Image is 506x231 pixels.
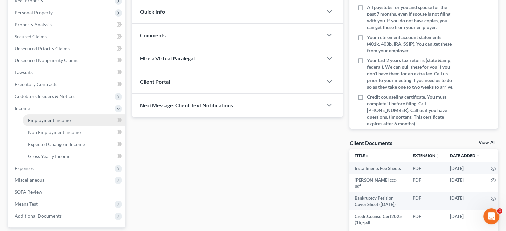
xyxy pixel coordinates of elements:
a: Lawsuits [9,66,125,78]
span: Income [15,105,30,111]
span: Gross Yearly Income [28,153,70,159]
a: Executory Contracts [9,78,125,90]
td: [DATE] [445,210,485,229]
td: PDF [407,162,445,174]
td: Bankruptcy Petition Cover Sheet ([DATE]) [349,192,407,211]
span: Hire a Virtual Paralegal [140,55,195,61]
span: Executory Contracts [15,81,57,87]
td: CreditCounselCert2025 (16)-pdf [349,210,407,229]
span: Codebtors Insiders & Notices [15,93,75,99]
span: Unsecured Priority Claims [15,46,70,51]
iframe: Intercom live chat [483,208,499,224]
a: Non Employment Income [23,126,125,138]
span: Means Test [15,201,38,207]
span: Lawsuits [15,69,33,75]
a: Employment Income [23,114,125,126]
td: PDF [407,192,445,211]
span: Employment Income [28,117,71,123]
td: PDF [407,174,445,192]
span: Comments [140,32,166,38]
a: Titleunfold_more [355,153,369,158]
td: [PERSON_NAME] ccc-pdf [349,174,407,192]
a: Secured Claims [9,31,125,43]
a: Expected Change in Income [23,138,125,150]
span: Secured Claims [15,34,47,39]
span: Your retirement account statements (401k, 403b, IRA, SSIP). You can get these from your employer. [367,34,455,54]
span: Client Portal [140,78,170,85]
div: Client Documents [349,139,392,146]
a: Unsecured Priority Claims [9,43,125,55]
span: Additional Documents [15,213,62,219]
span: Expected Change in Income [28,141,85,147]
td: PDF [407,210,445,229]
span: SOFA Review [15,189,42,195]
span: Property Analysis [15,22,52,27]
a: SOFA Review [9,186,125,198]
td: Installments Fee Sheets [349,162,407,174]
span: Unsecured Nonpriority Claims [15,58,78,63]
span: Expenses [15,165,34,171]
i: unfold_more [435,154,439,158]
a: Extensionunfold_more [413,153,439,158]
span: Quick Info [140,8,165,15]
a: Property Analysis [9,19,125,31]
td: [DATE] [445,162,485,174]
span: Your last 2 years tax returns (state &amp; federal). We can pull these for you if you don’t have ... [367,57,455,90]
td: [DATE] [445,192,485,211]
i: unfold_more [365,154,369,158]
span: Miscellaneous [15,177,44,183]
span: NextMessage: Client Text Notifications [140,102,233,108]
span: 4 [497,208,502,214]
a: View All [479,140,495,145]
td: [DATE] [445,174,485,192]
a: Date Added expand_more [450,153,480,158]
span: Non Employment Income [28,129,81,135]
span: Personal Property [15,10,53,15]
a: Gross Yearly Income [23,150,125,162]
span: Credit counseling certificate. You must complete it before filing. Call [PHONE_NUMBER]. Call us i... [367,94,455,127]
i: expand_more [476,154,480,158]
span: All paystubs for you and spouse for the past 7 months, even if spouse is not filing with you. If ... [367,4,455,31]
a: Unsecured Nonpriority Claims [9,55,125,66]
